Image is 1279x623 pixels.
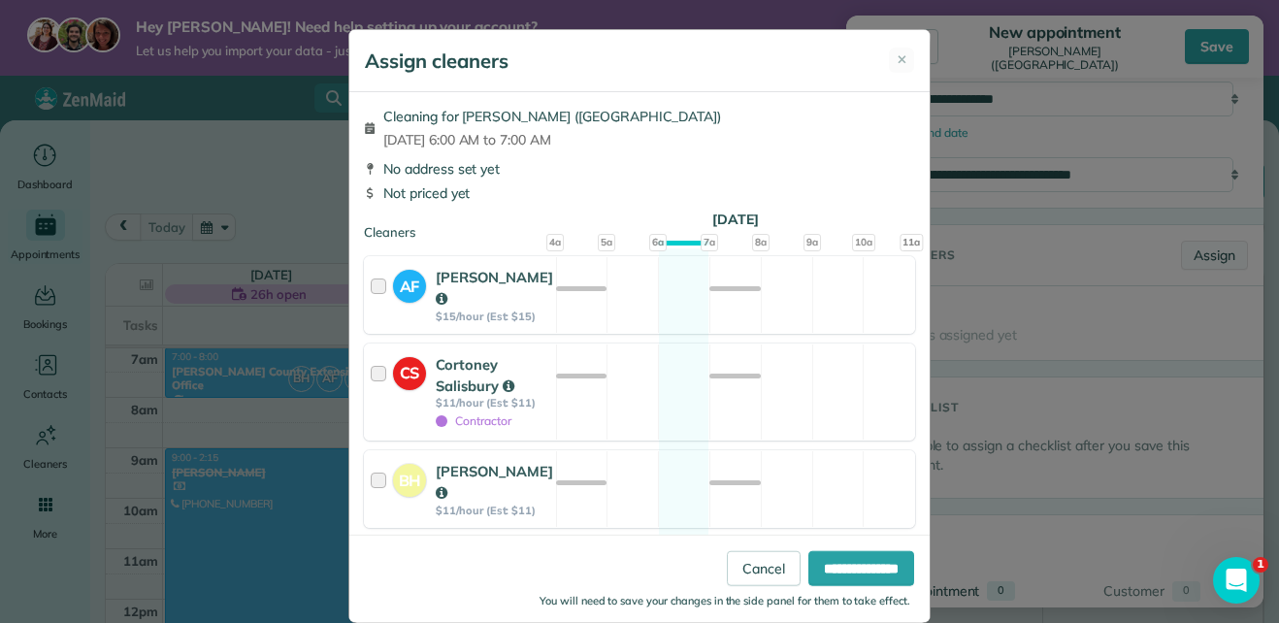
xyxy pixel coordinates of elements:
h5: Assign cleaners [365,48,508,75]
div: No address set yet [364,159,915,179]
strong: $15/hour (Est: $15) [436,310,553,323]
span: Cleaning for [PERSON_NAME] ([GEOGRAPHIC_DATA]) [383,107,721,126]
strong: CS [393,357,426,385]
strong: BH [393,464,426,492]
strong: AF [393,270,426,298]
div: Cleaners [364,223,915,229]
strong: $11/hour (Est: $11) [436,396,550,410]
span: [DATE] 6:00 AM to 7:00 AM [383,130,721,149]
strong: Cortoney Salisbury [436,355,514,395]
strong: $11/hour (Est: $11) [436,504,553,517]
iframe: Intercom live chat [1213,557,1260,604]
strong: [PERSON_NAME] [436,462,553,502]
span: Contractor [436,413,511,428]
span: ✕ [897,50,907,70]
small: You will need to save your changes in the side panel for them to take effect. [540,593,910,607]
span: 1 [1253,557,1268,573]
a: Cancel [727,550,801,585]
div: Not priced yet [364,183,915,203]
strong: [PERSON_NAME] [436,268,553,308]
